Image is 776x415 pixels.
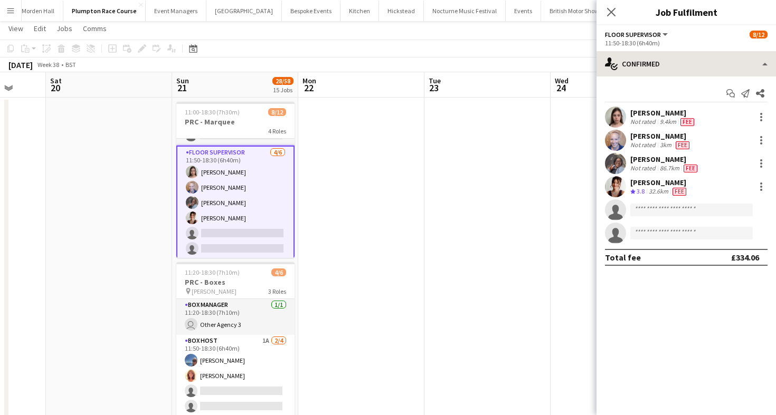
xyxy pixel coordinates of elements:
[4,22,27,35] a: View
[8,60,33,70] div: [DATE]
[34,24,46,33] span: Edit
[555,76,569,85] span: Wed
[272,77,294,85] span: 28/58
[750,31,768,38] span: 8/12
[35,61,61,69] span: Week 38
[605,31,661,38] span: Floor Supervisor
[56,24,72,33] span: Jobs
[684,165,697,172] span: Fee
[192,287,236,295] span: [PERSON_NAME]
[282,1,340,21] button: Bespoke Events
[176,299,295,335] app-card-role: Box Manager1/111:20-18:30 (7h10m) Other Agency 3
[379,1,424,21] button: Hickstead
[52,22,77,35] a: Jobs
[630,178,688,187] div: [PERSON_NAME]
[65,61,76,69] div: BST
[597,51,776,76] div: Confirmed
[678,118,696,126] div: Crew has different fees then in role
[50,76,62,85] span: Sat
[146,1,206,21] button: Event Managers
[553,82,569,94] span: 24
[605,31,669,38] button: Floor Supervisor
[268,108,286,116] span: 8/12
[731,252,759,263] div: £334.06
[340,1,379,21] button: Kitchen
[674,141,692,149] div: Crew has different fees then in role
[13,1,63,21] button: Morden Hall
[630,118,658,126] div: Not rated
[79,22,111,35] a: Comms
[176,117,295,127] h3: PRC - Marquee
[176,146,295,260] app-card-role: Floor Supervisor4/611:50-18:30 (6h40m)[PERSON_NAME][PERSON_NAME][PERSON_NAME][PERSON_NAME]
[268,287,286,295] span: 3 Roles
[673,188,686,196] span: Fee
[605,252,641,263] div: Total fee
[682,164,699,172] div: Crew has different fees then in role
[176,277,295,287] h3: PRC - Boxes
[302,76,316,85] span: Mon
[63,1,146,21] button: Plumpton Race Course
[206,1,282,21] button: [GEOGRAPHIC_DATA]
[630,141,658,149] div: Not rated
[83,24,107,33] span: Comms
[176,102,295,258] app-job-card: 11:00-18:30 (7h30m)8/12PRC - Marquee4 Roles[PERSON_NAME]Pass Manager0/111:20-18:30 (7h10m) Floor ...
[301,82,316,94] span: 22
[506,1,541,21] button: Events
[680,118,694,126] span: Fee
[658,141,674,149] div: 3km
[271,268,286,276] span: 4/6
[185,108,240,116] span: 11:00-18:30 (7h30m)
[185,268,240,276] span: 11:20-18:30 (7h10m)
[676,141,689,149] span: Fee
[429,76,441,85] span: Tue
[8,24,23,33] span: View
[630,155,699,164] div: [PERSON_NAME]
[658,164,682,172] div: 86.7km
[541,1,608,21] button: British Motor Show
[268,127,286,135] span: 4 Roles
[670,187,688,196] div: Crew has different fees then in role
[273,86,293,94] div: 15 Jobs
[630,164,658,172] div: Not rated
[30,22,50,35] a: Edit
[630,108,696,118] div: [PERSON_NAME]
[175,82,189,94] span: 21
[605,39,768,47] div: 11:50-18:30 (6h40m)
[658,118,678,126] div: 9.4km
[630,131,692,141] div: [PERSON_NAME]
[647,187,670,196] div: 32.6km
[637,187,645,195] span: 3.8
[49,82,62,94] span: 20
[424,1,506,21] button: Nocturne Music Festival
[597,5,776,19] h3: Job Fulfilment
[176,76,189,85] span: Sun
[427,82,441,94] span: 23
